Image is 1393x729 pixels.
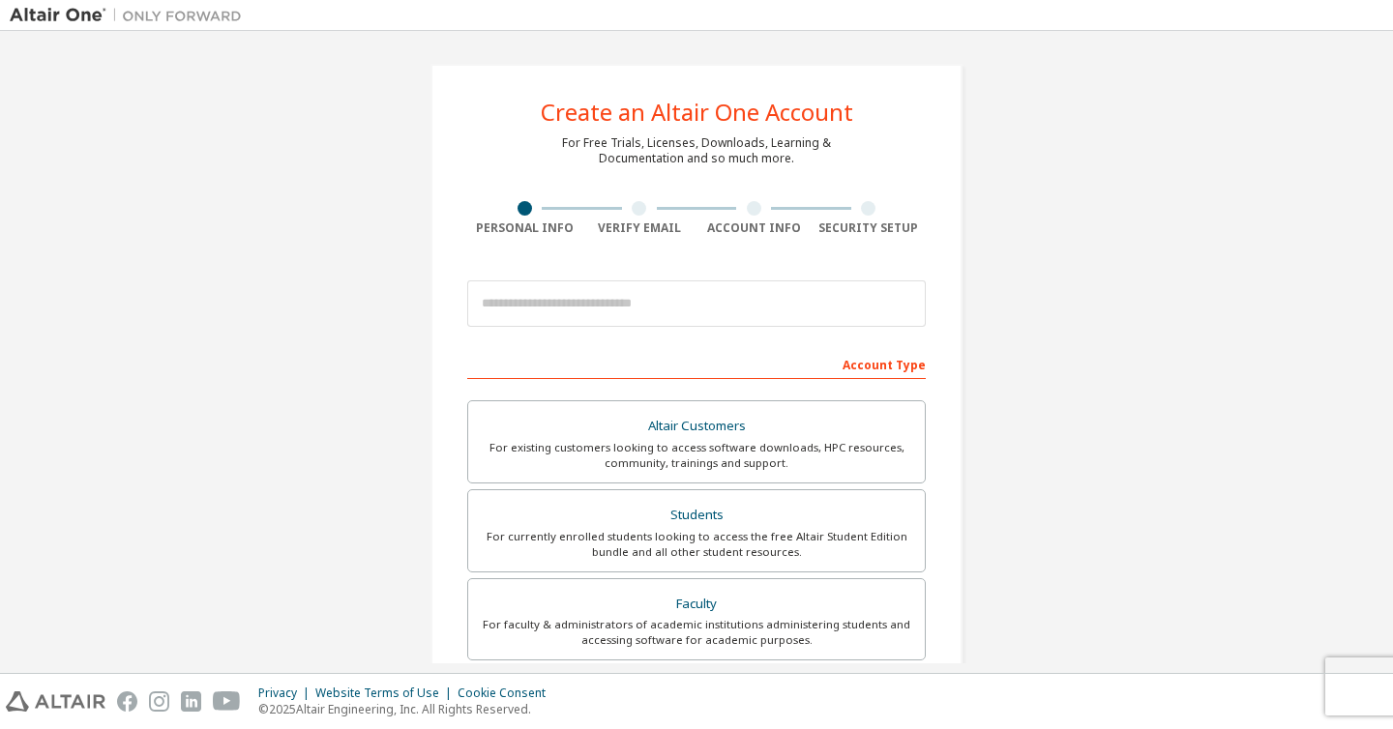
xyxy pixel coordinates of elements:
img: facebook.svg [117,691,137,712]
img: altair_logo.svg [6,691,105,712]
div: Account Info [696,220,812,236]
div: For faculty & administrators of academic institutions administering students and accessing softwa... [480,617,913,648]
div: Create an Altair One Account [541,101,853,124]
img: youtube.svg [213,691,241,712]
div: Altair Customers [480,413,913,440]
div: Security Setup [812,220,927,236]
div: For existing customers looking to access software downloads, HPC resources, community, trainings ... [480,440,913,471]
img: linkedin.svg [181,691,201,712]
div: Account Type [467,348,926,379]
div: Cookie Consent [458,685,557,701]
div: Verify Email [582,220,697,236]
p: © 2025 Altair Engineering, Inc. All Rights Reserved. [258,701,557,717]
div: Privacy [258,685,315,701]
div: Faculty [480,591,913,618]
img: instagram.svg [149,691,169,712]
div: Personal Info [467,220,582,236]
div: For currently enrolled students looking to access the free Altair Student Edition bundle and all ... [480,529,913,560]
div: Website Terms of Use [315,685,458,701]
div: For Free Trials, Licenses, Downloads, Learning & Documentation and so much more. [562,135,831,166]
img: Altair One [10,6,252,25]
div: Students [480,502,913,529]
